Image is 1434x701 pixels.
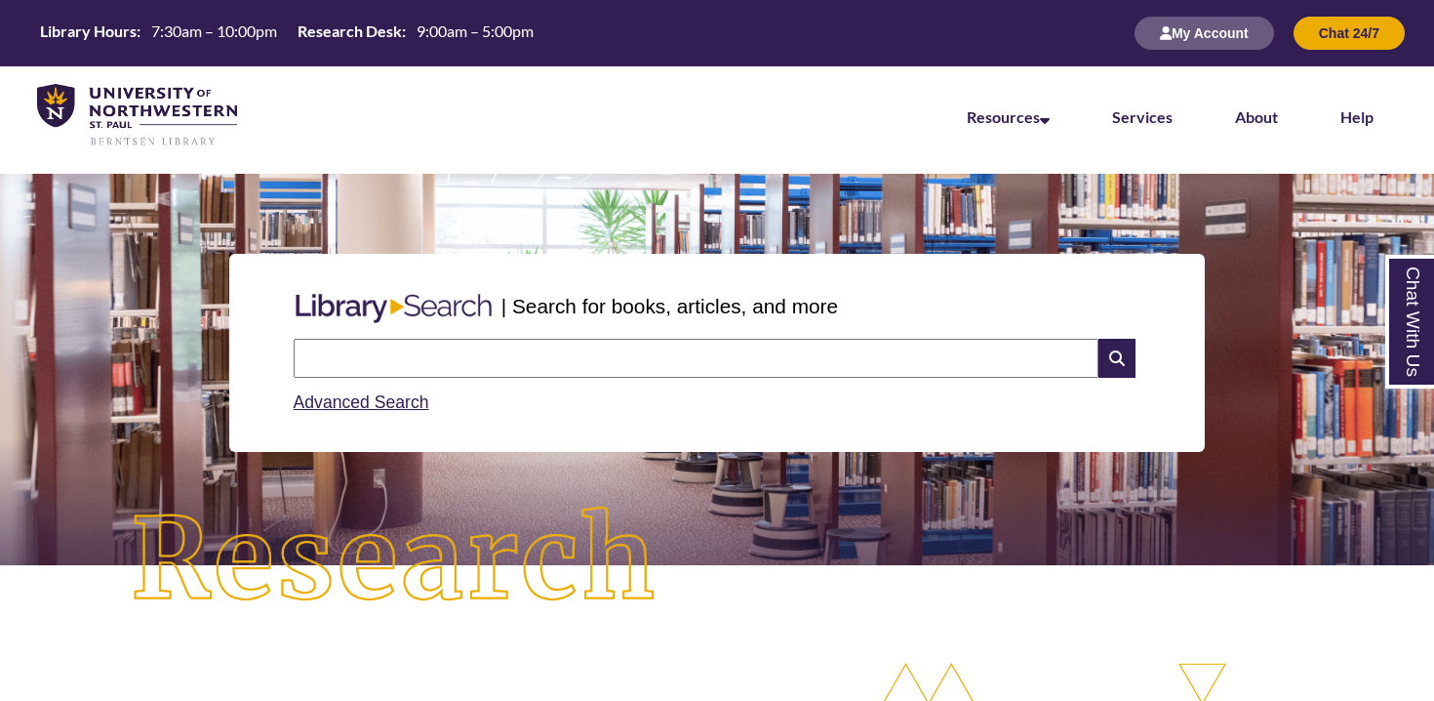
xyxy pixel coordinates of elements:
[1340,107,1374,126] a: Help
[1294,17,1405,50] button: Chat 24/7
[32,21,143,42] th: Library Hours:
[286,286,501,331] img: Libary Search
[1294,24,1405,41] a: Chat 24/7
[37,84,237,147] img: UNWSP Library Logo
[32,21,541,47] a: Hours Today
[32,21,541,45] table: Hours Today
[1135,17,1274,50] button: My Account
[290,21,409,42] th: Research Desk:
[1135,24,1274,41] a: My Account
[1235,107,1278,126] a: About
[294,392,429,412] a: Advanced Search
[1098,339,1135,378] i: Search
[417,21,534,40] span: 9:00am – 5:00pm
[501,291,838,321] p: | Search for books, articles, and more
[967,107,1050,126] a: Resources
[72,448,718,673] img: Research
[1112,107,1173,126] a: Services
[151,21,277,40] span: 7:30am – 10:00pm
